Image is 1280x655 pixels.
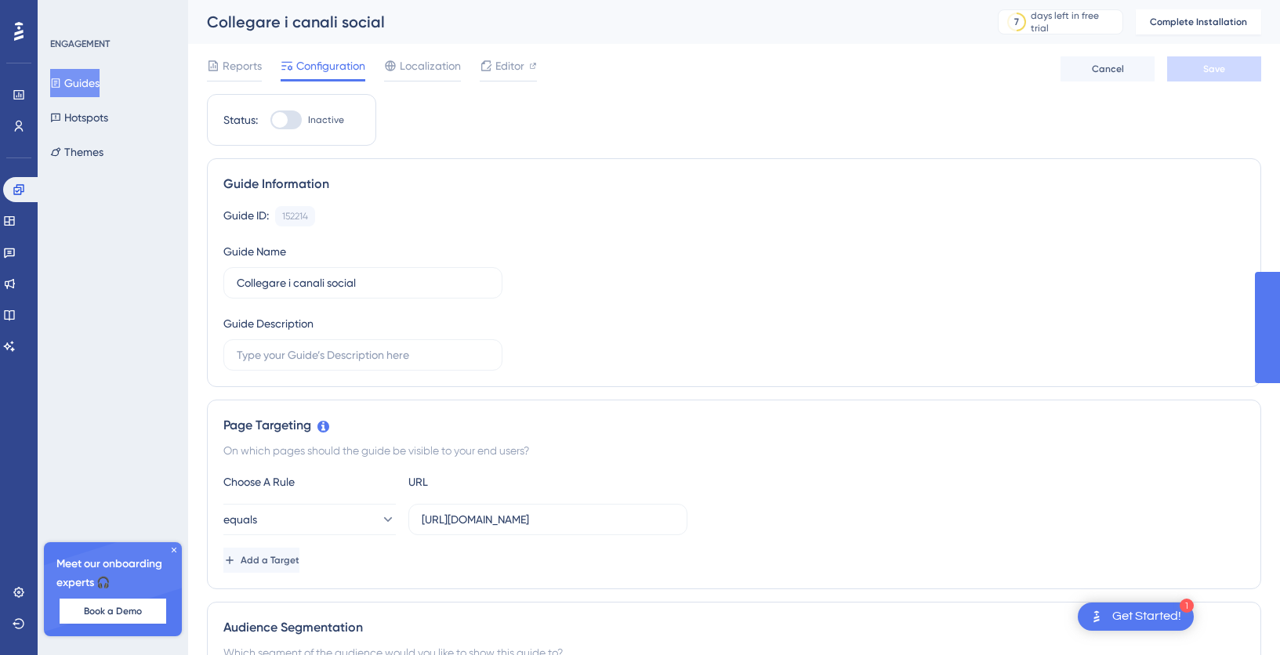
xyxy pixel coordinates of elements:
div: Get Started! [1112,608,1181,625]
div: Choose A Rule [223,472,396,491]
input: Type your Guide’s Description here [237,346,489,364]
button: Add a Target [223,548,299,573]
button: Book a Demo [60,599,166,624]
div: 7 [1014,16,1019,28]
iframe: UserGuiding AI Assistant Launcher [1214,593,1261,640]
div: Status: [223,110,258,129]
button: Hotspots [50,103,108,132]
span: Add a Target [241,554,299,566]
div: URL [408,472,581,491]
div: Guide Description [223,314,314,333]
span: Cancel [1092,63,1124,75]
div: ENGAGEMENT [50,38,110,50]
div: Guide Information [223,175,1245,194]
button: Themes [50,138,103,166]
div: Open Get Started! checklist, remaining modules: 1 [1078,603,1194,631]
button: equals [223,504,396,535]
button: Save [1167,56,1261,81]
span: Book a Demo [84,605,142,617]
div: Audience Segmentation [223,618,1245,637]
button: Complete Installation [1136,9,1261,34]
div: 1 [1180,599,1194,613]
div: 152214 [282,210,308,223]
input: Type your Guide’s Name here [237,274,489,291]
span: Meet our onboarding experts 🎧 [56,555,169,592]
button: Cancel [1061,56,1155,81]
span: Reports [223,56,262,75]
span: Complete Installation [1150,16,1247,28]
input: yourwebsite.com/path [422,511,674,528]
div: Page Targeting [223,416,1245,435]
span: Localization [400,56,461,75]
img: launcher-image-alternative-text [1087,607,1106,626]
div: Collegare i canali social [207,11,959,33]
div: Guide Name [223,242,286,261]
span: Save [1203,63,1225,75]
span: Inactive [308,114,344,126]
div: Guide ID: [223,206,269,226]
span: equals [223,510,257,529]
div: On which pages should the guide be visible to your end users? [223,441,1245,460]
button: Guides [50,69,100,97]
div: days left in free trial [1031,9,1118,34]
span: Editor [495,56,524,75]
span: Configuration [296,56,365,75]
